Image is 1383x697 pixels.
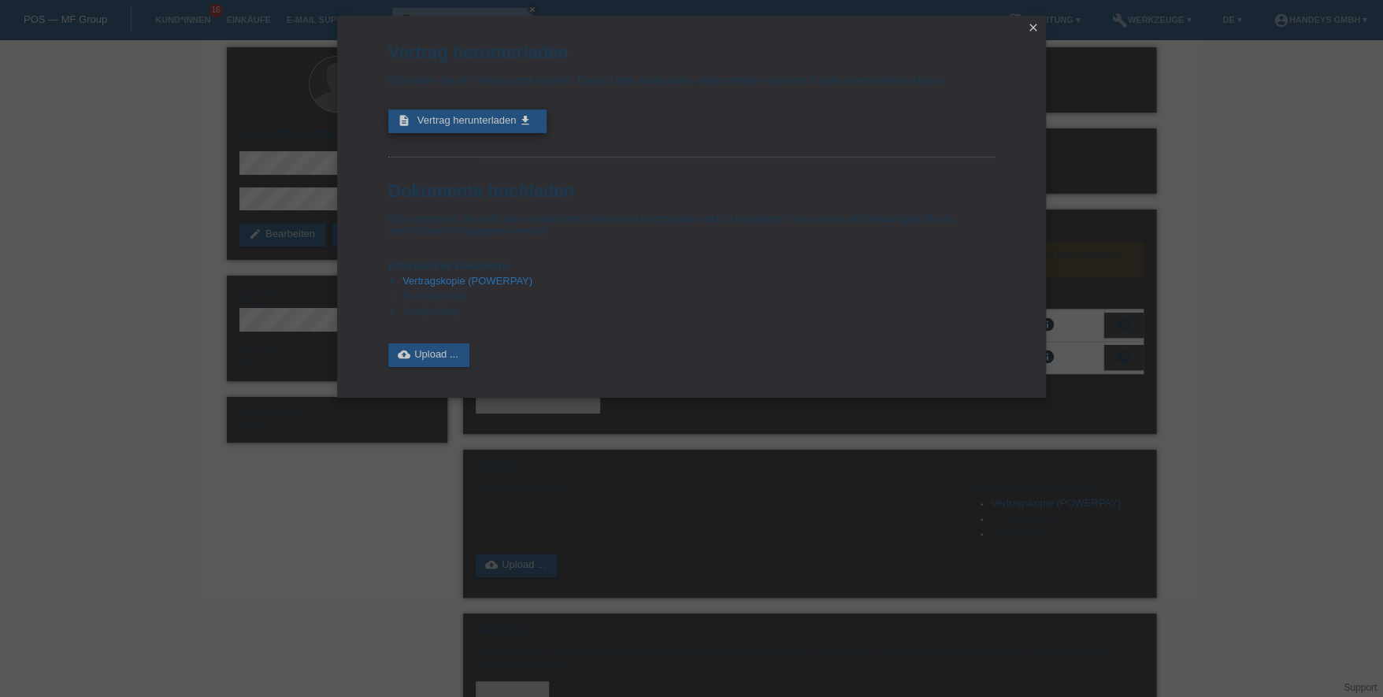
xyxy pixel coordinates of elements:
[402,290,995,305] li: ID-/Passkopie
[1023,20,1044,38] a: close
[388,343,469,367] a: cloud_uploadUpload ...
[388,109,547,133] a: description Vertrag herunterladen get_app
[398,348,410,361] i: cloud_upload
[519,114,532,127] i: get_app
[388,213,995,236] p: Bitte vergessen Sie nicht die erforderlichen Dokumente hochzuladen und zu bestätigen. Nur so kann...
[398,114,410,127] i: description
[388,43,995,62] h1: Vertrag herunterladen
[417,114,517,126] span: Vertrag herunterladen
[402,305,995,320] li: Kaufquittung
[388,181,995,201] h1: Dokumente hochladen
[1027,21,1040,34] i: close
[402,275,532,287] a: Vertragskopie (POWERPAY)
[388,74,995,86] p: Bitte laden Sie den Vertrag jetzt herunter. Danach bitte ausdrucken, unterschreiben und vom Kunde...
[388,260,995,272] h4: Erforderliche Dokumente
